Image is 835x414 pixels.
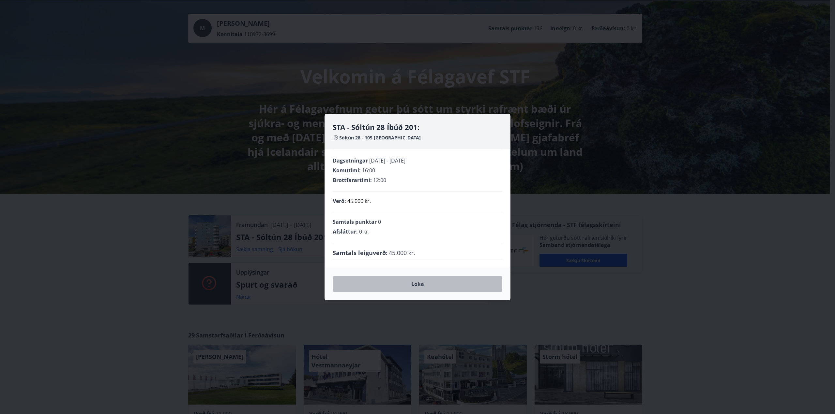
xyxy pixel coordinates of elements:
span: Verð : [333,197,346,205]
span: 12:00 [373,177,386,184]
span: Dagsetningar [333,157,368,164]
button: Loka [333,276,502,292]
span: 0 [378,218,381,225]
span: 0 kr. [359,228,370,235]
span: 45.000 kr. [389,249,415,257]
span: [DATE] - [DATE] [369,157,405,164]
h4: STA - Sóltún 28 Íbúð 201: [333,122,502,132]
span: Sóltún 28 - 105 [GEOGRAPHIC_DATA] [339,135,421,141]
span: Komutími : [333,167,361,174]
span: Samtals leiguverð : [333,249,387,257]
span: Samtals punktar [333,218,377,225]
span: Brottfarartími : [333,177,372,184]
span: Afsláttur : [333,228,358,235]
p: 45.000 kr. [347,197,371,205]
span: 16:00 [362,167,375,174]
